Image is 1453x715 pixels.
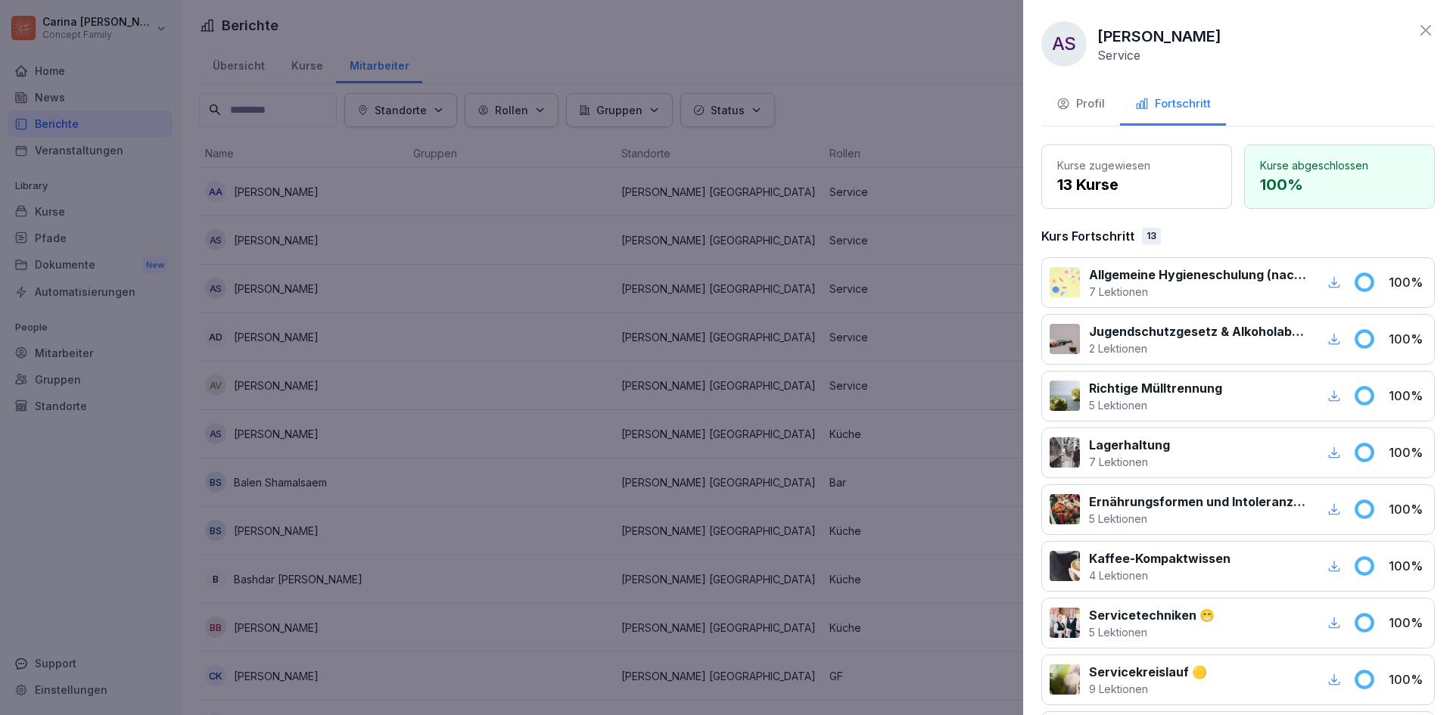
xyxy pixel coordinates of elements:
[1097,25,1221,48] p: [PERSON_NAME]
[1142,228,1161,244] div: 13
[1041,227,1134,245] p: Kurs Fortschritt
[1056,95,1105,113] div: Profil
[1057,173,1216,196] p: 13 Kurse
[1389,557,1427,575] p: 100 %
[1089,379,1222,397] p: Richtige Mülltrennung
[1089,454,1170,470] p: 7 Lektionen
[1260,157,1419,173] p: Kurse abgeschlossen
[1089,663,1207,681] p: Servicekreislauf 🟡
[1089,681,1207,697] p: 9 Lektionen
[1089,397,1222,413] p: 5 Lektionen
[1135,95,1211,113] div: Fortschritt
[1089,340,1306,356] p: 2 Lektionen
[1041,21,1087,67] div: AS
[1389,614,1427,632] p: 100 %
[1089,436,1170,454] p: Lagerhaltung
[1057,157,1216,173] p: Kurse zugewiesen
[1089,493,1306,511] p: Ernährungsformen und Intoleranzen verstehen
[1097,48,1140,63] p: Service
[1389,500,1427,518] p: 100 %
[1089,266,1306,284] p: Allgemeine Hygieneschulung (nach LMHV §4)
[1389,670,1427,689] p: 100 %
[1389,387,1427,405] p: 100 %
[1089,284,1306,300] p: 7 Lektionen
[1089,322,1306,340] p: Jugendschutzgesetz & Alkoholabgabe in der Gastronomie 🧒🏽
[1089,567,1231,583] p: 4 Lektionen
[1389,443,1427,462] p: 100 %
[1120,85,1226,126] button: Fortschritt
[1089,624,1215,640] p: 5 Lektionen
[1041,85,1120,126] button: Profil
[1089,606,1215,624] p: Servicetechniken 😁
[1389,330,1427,348] p: 100 %
[1389,273,1427,291] p: 100 %
[1089,511,1306,527] p: 5 Lektionen
[1089,549,1231,567] p: Kaffee-Kompaktwissen
[1260,173,1419,196] p: 100 %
